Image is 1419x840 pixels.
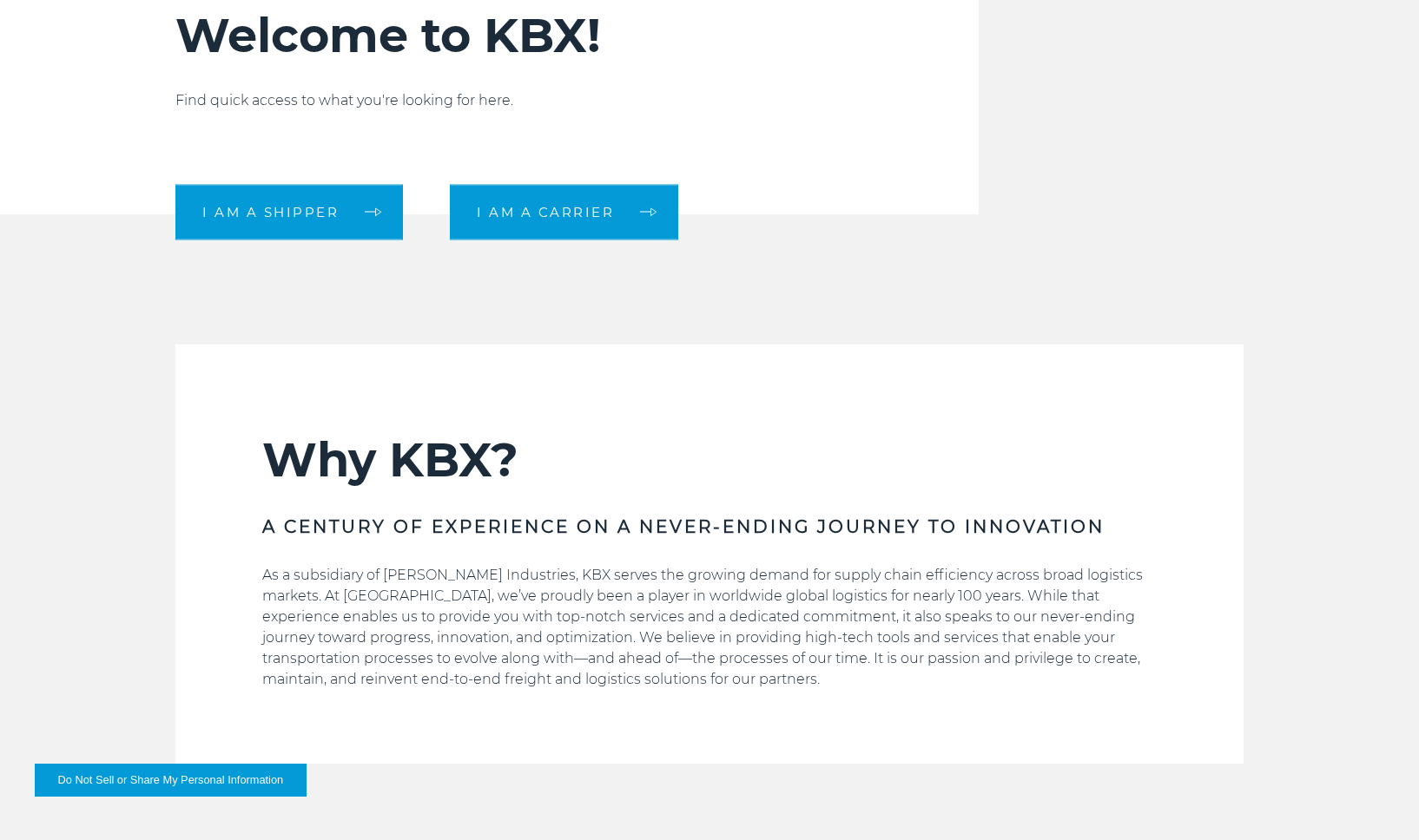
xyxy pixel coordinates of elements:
[35,764,307,797] button: Do Not Sell or Share My Personal Information
[175,7,814,64] h2: Welcome to KBX!
[202,206,339,219] span: I am a shipper
[175,184,403,240] a: I am a shipper arrow arrow
[262,431,1157,489] h2: Why KBX?
[477,206,614,219] span: I am a carrier
[262,515,1157,539] h3: A CENTURY OF EXPERIENCE ON A NEVER-ENDING JOURNEY TO INNOVATION
[262,565,1157,690] p: As a subsidiary of [PERSON_NAME] Industries, KBX serves the growing demand for supply chain effic...
[450,184,678,240] a: I am a carrier arrow arrow
[175,90,814,111] p: Find quick access to what you're looking for here.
